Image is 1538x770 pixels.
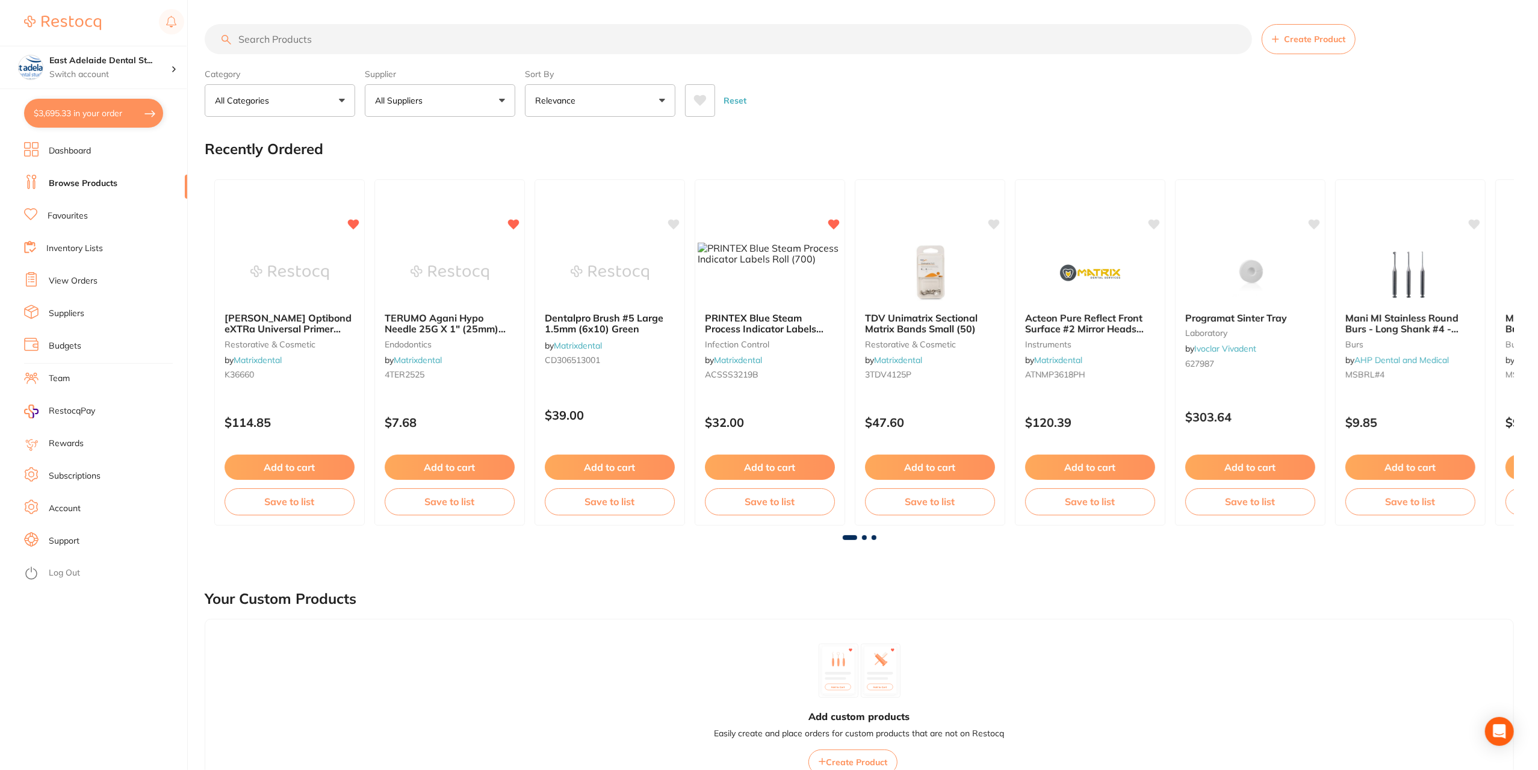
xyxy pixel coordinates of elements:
[49,178,117,190] a: Browse Products
[1025,370,1155,379] small: ATNMP3618PH
[46,243,103,255] a: Inventory Lists
[1345,312,1475,335] b: Mani MI Stainless Round Burs - Long Shank #4 - Diameter: 1.4mm
[545,408,675,422] p: $39.00
[385,455,515,480] button: Add to cart
[215,95,274,107] p: All Categories
[705,340,835,349] small: infection control
[1211,243,1289,303] img: Programat Sinter Tray
[49,145,91,157] a: Dashboard
[1025,415,1155,429] p: $120.39
[49,438,84,450] a: Rewards
[225,415,355,429] p: $114.85
[698,243,842,265] img: PRINTEX Blue Steam Process Indicator Labels Roll (700)
[385,415,515,429] p: $7.68
[49,275,98,287] a: View Orders
[554,340,602,351] a: Matrixdental
[865,355,922,365] span: by
[49,373,70,385] a: Team
[826,757,887,768] span: Create Product
[1185,359,1315,368] small: 627987
[1185,312,1315,323] b: Programat Sinter Tray
[205,24,1252,54] input: Search Products
[545,488,675,515] button: Save to list
[545,355,675,365] small: CD306513001
[1345,340,1475,349] small: burs
[1194,343,1256,354] a: Ivoclar Vivadent
[49,405,95,417] span: RestocqPay
[891,243,969,303] img: TDV Unimatrix Sectional Matrix Bands Small (50)
[1371,243,1450,303] img: Mani MI Stainless Round Burs - Long Shank #4 - Diameter: 1.4mm
[1025,312,1155,335] b: Acteon Pure Reflect Front Surface #2 Mirror Heads 18mm (12/pcs)
[385,370,515,379] small: 4TER2525
[49,567,80,579] a: Log Out
[24,16,101,30] img: Restocq Logo
[375,95,427,107] p: All Suppliers
[1185,343,1256,354] span: by
[365,84,515,117] button: All Suppliers
[19,55,43,79] img: East Adelaide Dental Studio
[385,355,442,365] span: by
[535,95,580,107] p: Relevance
[705,370,835,379] small: ACSSS3219B
[705,312,835,335] b: PRINTEX Blue Steam Process Indicator Labels Roll (700)
[49,55,171,67] h4: East Adelaide Dental Studio
[865,370,995,379] small: 3TDV4125P
[545,312,675,335] b: Dentalpro Brush #5 Large 1.5mm (6x10) Green
[1485,717,1514,746] div: Open Intercom Messenger
[24,9,101,37] a: Restocq Logo
[705,355,762,365] span: by
[1354,355,1449,365] a: AHP Dental and Medical
[385,312,515,335] b: TERUMO Agani Hypo Needle 25G X 1" (25mm) Orange (100)
[715,728,1005,740] p: Easily create and place orders for custom products that are not on Restocq
[1262,24,1356,54] button: Create Product
[225,312,355,335] b: Kerr Optibond eXTRa Universal Primer Refill Bottle 5ml
[49,503,81,515] a: Account
[1345,415,1475,429] p: $9.85
[24,564,184,583] button: Log Out
[205,591,356,607] h2: Your Custom Products
[874,355,922,365] a: Matrixdental
[411,243,489,303] img: TERUMO Agani Hypo Needle 25G X 1" (25mm) Orange (100)
[49,340,81,352] a: Budgets
[865,415,995,429] p: $47.60
[545,455,675,480] button: Add to cart
[225,455,355,480] button: Add to cart
[250,243,329,303] img: Kerr Optibond eXTRa Universal Primer Refill Bottle 5ml
[525,84,675,117] button: Relevance
[705,415,835,429] p: $32.00
[24,99,163,128] button: $3,695.33 in your order
[1345,370,1475,379] small: MSBRL#4
[394,355,442,365] a: Matrixdental
[205,84,355,117] button: All Categories
[525,69,675,79] label: Sort By
[49,69,171,81] p: Switch account
[1034,355,1082,365] a: Matrixdental
[225,340,355,349] small: restorative & cosmetic
[705,488,835,515] button: Save to list
[1185,410,1315,424] p: $303.64
[24,405,95,418] a: RestocqPay
[1025,340,1155,349] small: instruments
[225,370,355,379] small: K36660
[861,644,901,698] img: custom_product_2
[225,488,355,515] button: Save to list
[48,210,88,222] a: Favourites
[205,69,355,79] label: Category
[1345,455,1475,480] button: Add to cart
[819,644,858,698] img: custom_product_1
[225,355,282,365] span: by
[865,312,995,335] b: TDV Unimatrix Sectional Matrix Bands Small (50)
[385,488,515,515] button: Save to list
[1051,243,1129,303] img: Acteon Pure Reflect Front Surface #2 Mirror Heads 18mm (12/pcs)
[49,535,79,547] a: Support
[714,355,762,365] a: Matrixdental
[865,488,995,515] button: Save to list
[865,340,995,349] small: restorative & cosmetic
[1185,328,1315,338] small: laboratory
[1185,488,1315,515] button: Save to list
[24,405,39,418] img: RestocqPay
[1025,455,1155,480] button: Add to cart
[385,340,515,349] small: endodontics
[571,243,649,303] img: Dentalpro Brush #5 Large 1.5mm (6x10) Green
[205,141,323,158] h2: Recently Ordered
